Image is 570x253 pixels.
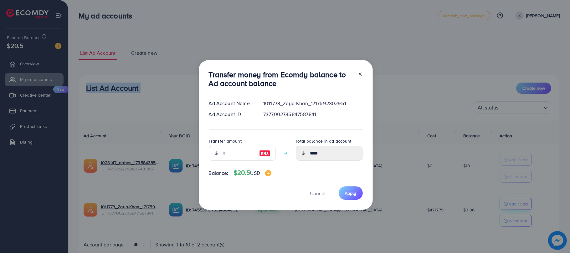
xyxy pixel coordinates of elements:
[209,170,229,177] span: Balance:
[204,100,259,107] div: Ad Account Name
[302,186,334,200] button: Cancel
[265,170,271,176] img: image
[209,70,353,88] h3: Transfer money from Ecomdy balance to Ad account balance
[258,111,367,118] div: 7377002735847587841
[345,190,357,196] span: Apply
[339,186,363,200] button: Apply
[310,190,326,197] span: Cancel
[296,138,352,144] label: Total balance in ad account
[258,100,367,107] div: 1011773_Zaya-Khan_1717592302951
[209,138,242,144] label: Transfer amount
[234,169,271,177] h4: $20.5
[259,149,270,157] img: image
[250,170,260,176] span: USD
[204,111,259,118] div: Ad Account ID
